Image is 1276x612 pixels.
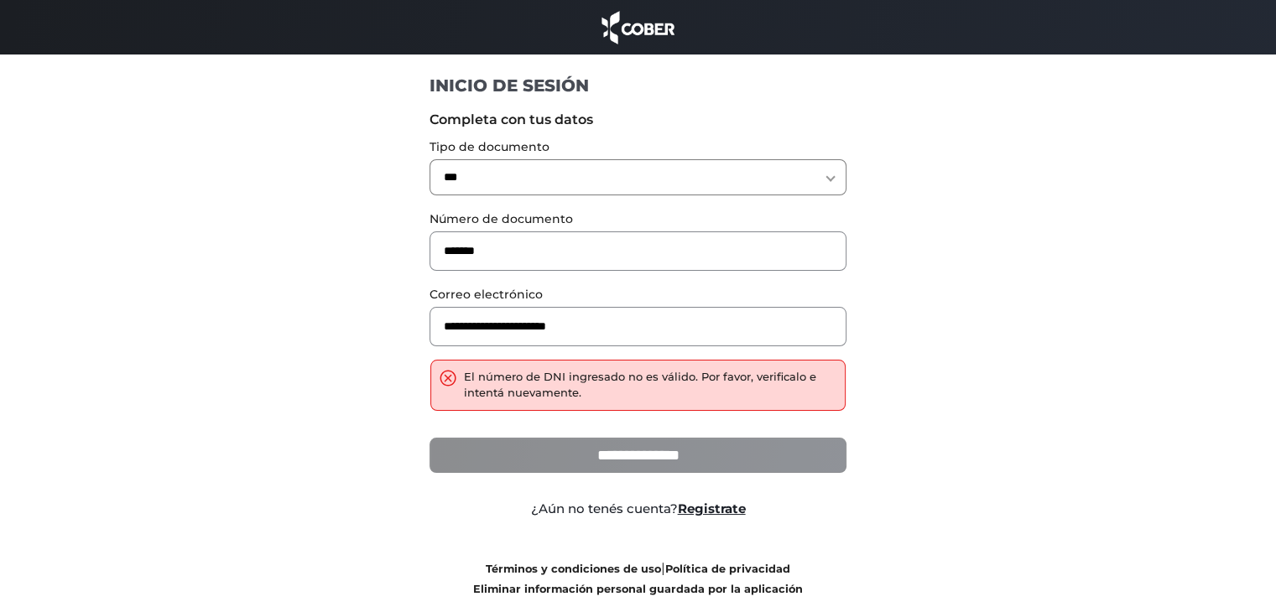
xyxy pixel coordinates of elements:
[430,286,846,303] label: Correo electrónico
[430,210,846,228] label: Número de documento
[430,138,846,156] label: Tipo de documento
[464,369,836,402] div: El número de DNI ingresado no es válido. Por favor, verificalo e intentá nuevamente.
[486,563,661,575] a: Términos y condiciones de uso
[473,583,803,595] a: Eliminar información personal guardada por la aplicación
[430,75,846,96] h1: INICIO DE SESIÓN
[597,8,680,46] img: cober_marca.png
[665,563,790,575] a: Política de privacidad
[417,558,859,599] div: |
[430,110,846,130] label: Completa con tus datos
[678,500,746,516] a: Registrate
[417,500,859,519] div: ¿Aún no tenés cuenta?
